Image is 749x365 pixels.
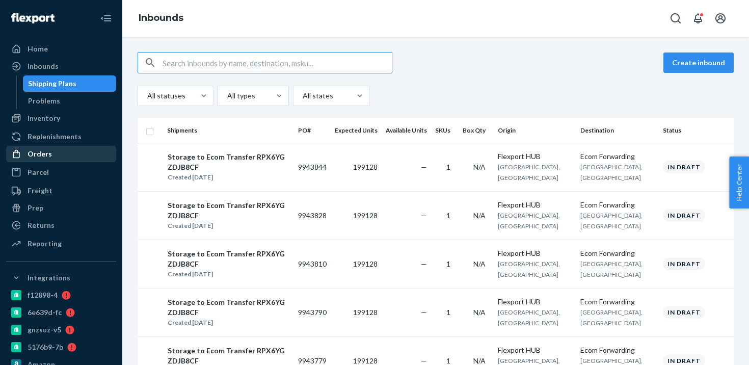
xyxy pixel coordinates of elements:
th: Expected Units [331,118,382,143]
span: N/A [473,163,486,171]
div: Ecom Forwarding [580,151,655,162]
td: 9943844 [294,143,331,191]
td: 9943790 [294,288,331,336]
th: SKUs [431,118,459,143]
a: Replenishments [6,128,116,145]
div: Flexport HUB [498,200,572,210]
div: Created [DATE] [168,318,289,328]
span: [GEOGRAPHIC_DATA], [GEOGRAPHIC_DATA] [498,308,560,327]
div: Prep [28,203,43,213]
th: Origin [494,118,576,143]
input: Search inbounds by name, destination, msku... [163,53,392,73]
div: Orders [28,149,52,159]
div: Flexport HUB [498,297,572,307]
div: Flexport HUB [498,248,572,258]
a: Orders [6,146,116,162]
span: — [421,259,427,268]
div: Storage to Ecom Transfer RPX6YGZDJB8CF [168,297,289,318]
div: Inbounds [28,61,59,71]
span: N/A [473,356,486,365]
th: PO# [294,118,331,143]
div: Problems [28,96,60,106]
div: Storage to Ecom Transfer RPX6YGZDJB8CF [168,152,289,172]
span: N/A [473,259,486,268]
div: f12898-4 [28,290,58,300]
button: Integrations [6,270,116,286]
a: Freight [6,182,116,199]
span: 199128 [353,308,378,317]
span: 1 [446,259,450,268]
div: Parcel [28,167,49,177]
span: Support [21,7,58,16]
button: Open account menu [710,8,731,29]
a: Shipping Plans [23,75,117,92]
div: 6e639d-fc [28,307,62,318]
div: Flexport HUB [498,151,572,162]
div: Ecom Forwarding [580,248,655,258]
div: Flexport HUB [498,345,572,355]
a: gnzsuz-v5 [6,322,116,338]
span: 1 [446,356,450,365]
div: 5176b9-7b [28,342,63,352]
a: Inventory [6,110,116,126]
a: Inbounds [139,12,183,23]
div: Created [DATE] [168,172,289,182]
th: Status [659,118,734,143]
td: 9943810 [294,240,331,288]
span: — [421,356,427,365]
div: Home [28,44,48,54]
div: Ecom Forwarding [580,297,655,307]
div: Storage to Ecom Transfer RPX6YGZDJB8CF [168,200,289,221]
div: gnzsuz-v5 [28,325,61,335]
span: [GEOGRAPHIC_DATA], [GEOGRAPHIC_DATA] [498,260,560,278]
span: 1 [446,308,450,317]
div: Storage to Ecom Transfer RPX6YGZDJB8CF [168,249,289,269]
a: Inbounds [6,58,116,74]
span: 199128 [353,356,378,365]
th: Shipments [163,118,294,143]
div: Replenishments [28,132,82,142]
a: Returns [6,217,116,233]
div: Created [DATE] [168,221,289,231]
img: Flexport logo [11,13,55,23]
span: N/A [473,211,486,220]
span: 1 [446,211,450,220]
div: In draft [663,306,705,319]
th: Box Qty [459,118,494,143]
button: Help Center [729,157,749,208]
a: Home [6,41,116,57]
span: — [421,163,427,171]
div: Created [DATE] [168,269,289,279]
span: 199128 [353,259,378,268]
span: 199128 [353,163,378,171]
div: Inventory [28,113,60,123]
span: [GEOGRAPHIC_DATA], [GEOGRAPHIC_DATA] [580,212,643,230]
a: 6e639d-fc [6,304,116,321]
div: Freight [28,186,52,196]
th: Destination [576,118,659,143]
a: f12898-4 [6,287,116,303]
a: Problems [23,93,117,109]
span: 199128 [353,211,378,220]
span: — [421,211,427,220]
input: All states [302,91,303,101]
span: [GEOGRAPHIC_DATA], [GEOGRAPHIC_DATA] [498,163,560,181]
div: In draft [663,161,705,173]
span: N/A [473,308,486,317]
span: [GEOGRAPHIC_DATA], [GEOGRAPHIC_DATA] [498,212,560,230]
div: Integrations [28,273,70,283]
a: Prep [6,200,116,216]
div: In draft [663,209,705,222]
span: [GEOGRAPHIC_DATA], [GEOGRAPHIC_DATA] [580,308,643,327]
div: Shipping Plans [28,79,76,89]
input: All statuses [146,91,147,101]
th: Available Units [382,118,431,143]
span: [GEOGRAPHIC_DATA], [GEOGRAPHIC_DATA] [580,163,643,181]
a: Parcel [6,164,116,180]
a: Reporting [6,236,116,252]
span: [GEOGRAPHIC_DATA], [GEOGRAPHIC_DATA] [580,260,643,278]
div: Ecom Forwarding [580,345,655,355]
a: 5176b9-7b [6,339,116,355]
ol: breadcrumbs [130,4,192,33]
